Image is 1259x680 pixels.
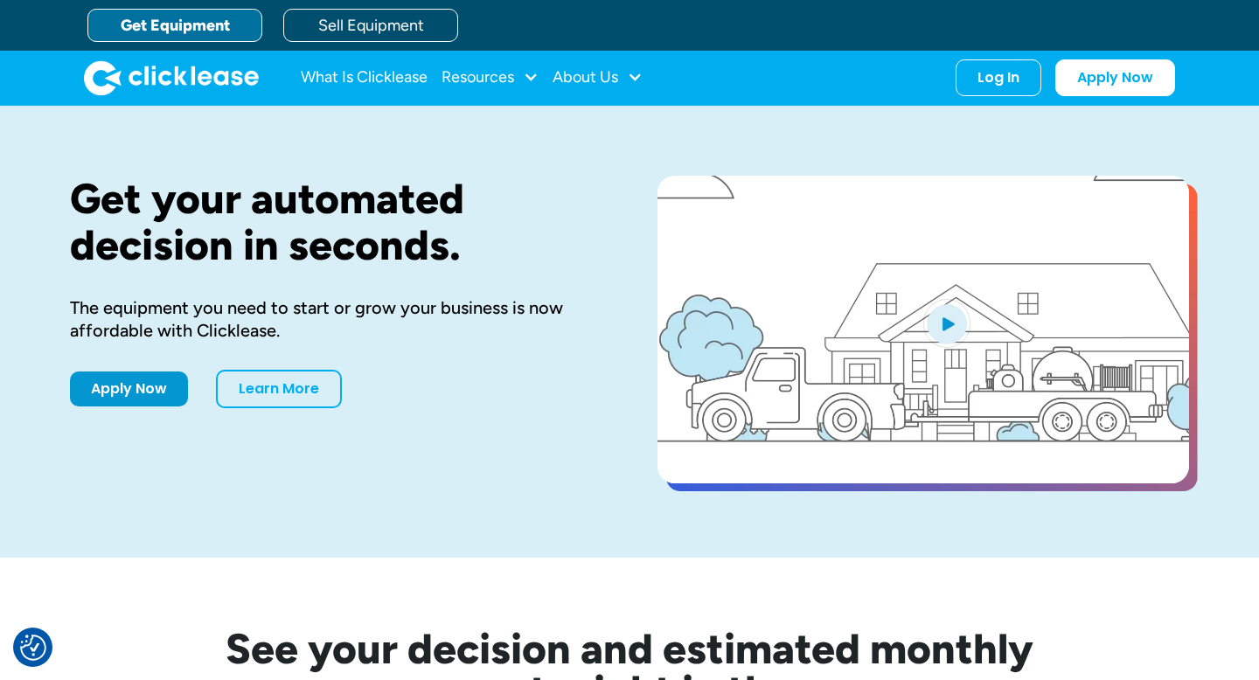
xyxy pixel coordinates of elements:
div: Resources [442,60,539,95]
h1: Get your automated decision in seconds. [70,176,602,268]
a: open lightbox [657,176,1189,483]
a: home [84,60,259,95]
div: Log In [977,69,1019,87]
img: Revisit consent button [20,635,46,661]
img: Clicklease logo [84,60,259,95]
button: Consent Preferences [20,635,46,661]
img: Blue play button logo on a light blue circular background [923,299,970,348]
div: The equipment you need to start or grow your business is now affordable with Clicklease. [70,296,602,342]
a: What Is Clicklease [301,60,428,95]
a: Apply Now [1055,59,1175,96]
a: Learn More [216,370,342,408]
a: Apply Now [70,371,188,406]
a: Sell Equipment [283,9,458,42]
a: Get Equipment [87,9,262,42]
div: About Us [553,60,643,95]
